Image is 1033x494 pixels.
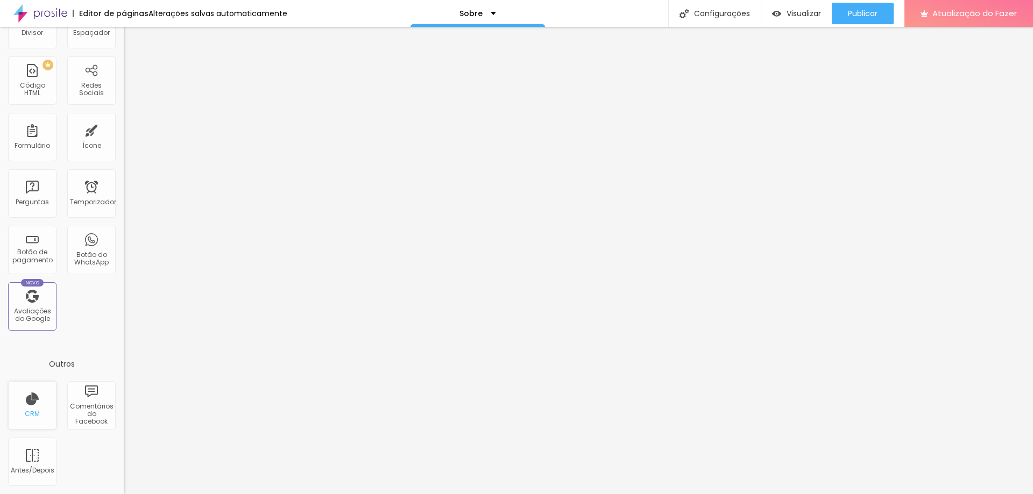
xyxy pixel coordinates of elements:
[694,8,750,19] font: Configurações
[74,250,109,267] font: Botão do WhatsApp
[79,81,104,97] font: Redes Sociais
[15,141,50,150] font: Formulário
[932,8,1017,19] font: Atualização do Fazer
[70,402,114,426] font: Comentários do Facebook
[832,3,894,24] button: Publicar
[761,3,832,24] button: Visualizar
[82,141,101,150] font: Ícone
[11,466,54,475] font: Antes/Depois
[25,280,40,286] font: Novo
[772,9,781,18] img: view-1.svg
[16,197,49,206] font: Perguntas
[787,8,821,19] font: Visualizar
[148,8,287,19] font: Alterações salvas automaticamente
[79,8,148,19] font: Editor de páginas
[12,247,53,264] font: Botão de pagamento
[49,359,75,369] font: Outros
[680,9,689,18] img: Ícone
[22,28,43,37] font: Divisor
[459,8,483,19] font: Sobre
[73,28,110,37] font: Espaçador
[848,8,878,19] font: Publicar
[14,306,51,323] font: Avaliações do Google
[124,27,1033,494] iframe: Editor
[20,81,45,97] font: Código HTML
[25,409,40,418] font: CRM
[70,197,116,206] font: Temporizador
